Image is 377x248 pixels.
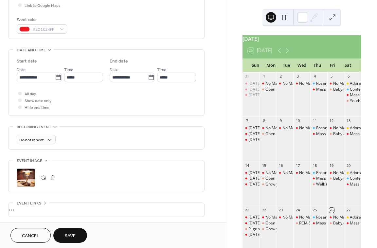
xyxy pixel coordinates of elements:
div: Sunday Mass [242,81,260,86]
div: [DATE] Mass [248,81,272,86]
div: 10 [295,118,300,123]
div: 3 [295,74,300,79]
div: Baby & Toddler Group [327,176,344,181]
span: Hide end time [25,104,49,111]
div: RCIA Session [299,221,323,226]
div: Sunday Mass [242,92,260,98]
div: Mass [310,131,327,137]
div: 19 [329,163,334,168]
div: Confessions [350,176,372,181]
div: 4 [312,74,317,79]
div: Grow your faith [265,226,294,232]
div: Tue [278,59,294,72]
div: No Mass in Abingdon today [260,125,277,131]
div: Sunday Mass [242,170,260,176]
div: No Mass in Abingdon today [293,81,310,86]
div: Mass [316,176,326,181]
div: [DATE] Mass [248,87,272,92]
div: Sunday Mass [242,131,260,137]
div: Baby & Toddler Group [333,87,374,92]
div: 13 [346,118,351,123]
div: Mass [344,131,361,137]
div: No Mass in [GEOGRAPHIC_DATA] [DATE] [265,170,340,176]
div: 1 [261,74,266,79]
div: Sunday Mass [242,182,260,187]
div: No Mass in Abingdon today [327,81,344,86]
div: 20 [346,163,351,168]
div: Mass [344,221,361,226]
div: Open Doors [265,221,287,226]
span: Event image [17,157,42,164]
div: Start date [17,58,37,65]
div: Baby & Toddler Group [333,221,374,226]
div: No Mass in [GEOGRAPHIC_DATA] [DATE] [282,170,357,176]
div: Pilgrimage to Boars Hill [242,226,260,232]
div: Rosary [316,81,329,86]
div: Adoration [350,170,368,176]
div: Mass [350,182,360,187]
div: [DATE] Mass [248,176,272,181]
button: Save [53,228,87,243]
div: Sun [248,59,263,72]
div: No Mass in Abingdon today [260,170,277,176]
div: 31 [244,74,249,79]
button: Cancel [10,228,51,243]
div: Grow your faith [260,226,277,232]
div: No Mass in [GEOGRAPHIC_DATA] [DATE] [299,215,374,220]
div: Adoration [344,81,361,86]
div: Walk & Talk [310,182,327,187]
div: [DATE] Mass [248,182,272,187]
div: ••• [9,203,204,217]
div: Rosary [310,81,327,86]
div: No Mass in [GEOGRAPHIC_DATA] [DATE] [265,81,340,86]
div: No Mass in [GEOGRAPHIC_DATA] [DATE] [282,125,357,131]
div: No Mass in Abingdon today [260,215,277,220]
div: No Mass in [GEOGRAPHIC_DATA] [DATE] [299,81,374,86]
div: Sunday Mass [242,176,260,181]
div: No Mass in Abingdon today [277,125,294,131]
div: No Mass in [GEOGRAPHIC_DATA] [DATE] [299,170,374,176]
div: Mass [310,87,327,92]
div: Open Doors [265,87,287,92]
div: Baby & Toddler Group [327,221,344,226]
div: 15 [261,163,266,168]
div: No Mass in Abingdon today [277,215,294,220]
div: Rosary [316,170,329,176]
span: Save [65,233,76,239]
div: No Mass in [GEOGRAPHIC_DATA] [DATE] [299,125,374,131]
div: Grow your faith [265,182,294,187]
div: Mass [350,221,360,226]
div: Sunday Mass [242,125,260,131]
div: 24 [295,208,300,213]
div: End date [110,58,128,65]
div: [DATE] Mass [248,92,272,98]
div: Grow your faith [260,182,277,187]
div: Open Doors [265,131,287,137]
div: 27 [346,208,351,213]
div: Mass [316,87,326,92]
div: No Mass in [GEOGRAPHIC_DATA] [DATE] [282,81,357,86]
div: Adoration [350,215,368,220]
span: Link to Google Maps [25,2,61,9]
div: [DATE] Mass [248,215,272,220]
div: Sunday Mass [242,137,260,143]
div: Open Doors [260,131,277,137]
div: Wed [294,59,310,72]
div: 23 [278,208,283,213]
span: Date [17,66,26,73]
div: Event color [17,16,66,23]
div: No Mass in [GEOGRAPHIC_DATA] [DATE] [265,125,340,131]
div: Confessions [350,87,372,92]
div: No Mass in Abingdon today [277,81,294,86]
div: 14 [244,163,249,168]
div: No Mass in Abingdon today [277,170,294,176]
div: [DATE] Mass [248,125,272,131]
span: #ED1C24FF [32,26,57,33]
div: Mon [263,59,278,72]
div: Mass [350,131,360,137]
div: 7 [244,118,249,123]
div: 9 [278,118,283,123]
div: Baby & Toddler Group [333,131,374,137]
div: Walk & Talk [316,182,337,187]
